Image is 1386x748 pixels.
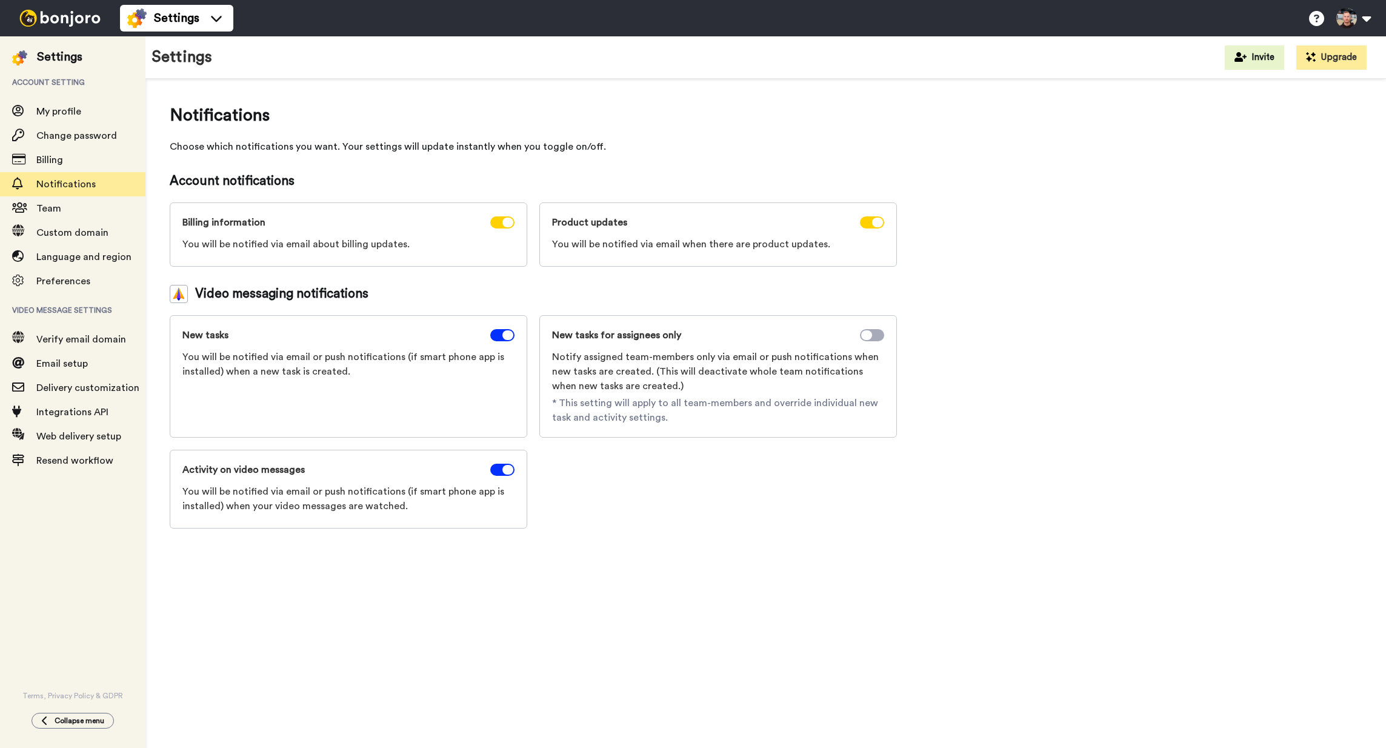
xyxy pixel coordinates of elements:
[36,432,121,441] span: Web delivery setup
[182,237,515,252] span: You will be notified via email about billing updates.
[170,139,897,154] span: Choose which notifications you want. Your settings will update instantly when you toggle on/off.
[182,484,515,513] span: You will be notified via email or push notifications (if smart phone app is installed) when your ...
[182,462,305,477] span: Activity on video messages
[36,204,61,213] span: Team
[15,10,105,27] img: bj-logo-header-white.svg
[170,285,188,303] img: vm-color.svg
[55,716,104,726] span: Collapse menu
[36,407,108,417] span: Integrations API
[36,456,113,466] span: Resend workflow
[36,131,117,141] span: Change password
[12,50,27,65] img: settings-colored.svg
[552,215,627,230] span: Product updates
[552,328,681,342] span: New tasks for assignees only
[182,328,228,342] span: New tasks
[36,252,132,262] span: Language and region
[552,396,884,425] span: * This setting will apply to all team-members and override individual new task and activity setti...
[154,10,199,27] span: Settings
[182,215,265,230] span: Billing information
[32,713,114,729] button: Collapse menu
[36,228,108,238] span: Custom domain
[36,107,81,116] span: My profile
[182,350,515,379] span: You will be notified via email or push notifications (if smart phone app is installed) when a new...
[170,285,897,303] div: Video messaging notifications
[552,350,884,393] span: Notify assigned team-members only via email or push notifications when new tasks are created. (Th...
[1225,45,1284,70] button: Invite
[127,8,147,28] img: settings-colored.svg
[552,237,884,252] span: You will be notified via email when there are product updates.
[170,172,897,190] span: Account notifications
[36,155,63,165] span: Billing
[1296,45,1367,70] button: Upgrade
[36,179,96,189] span: Notifications
[36,335,126,344] span: Verify email domain
[152,48,212,66] h1: Settings
[170,103,897,127] span: Notifications
[36,359,88,369] span: Email setup
[36,276,90,286] span: Preferences
[36,383,139,393] span: Delivery customization
[37,48,82,65] div: Settings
